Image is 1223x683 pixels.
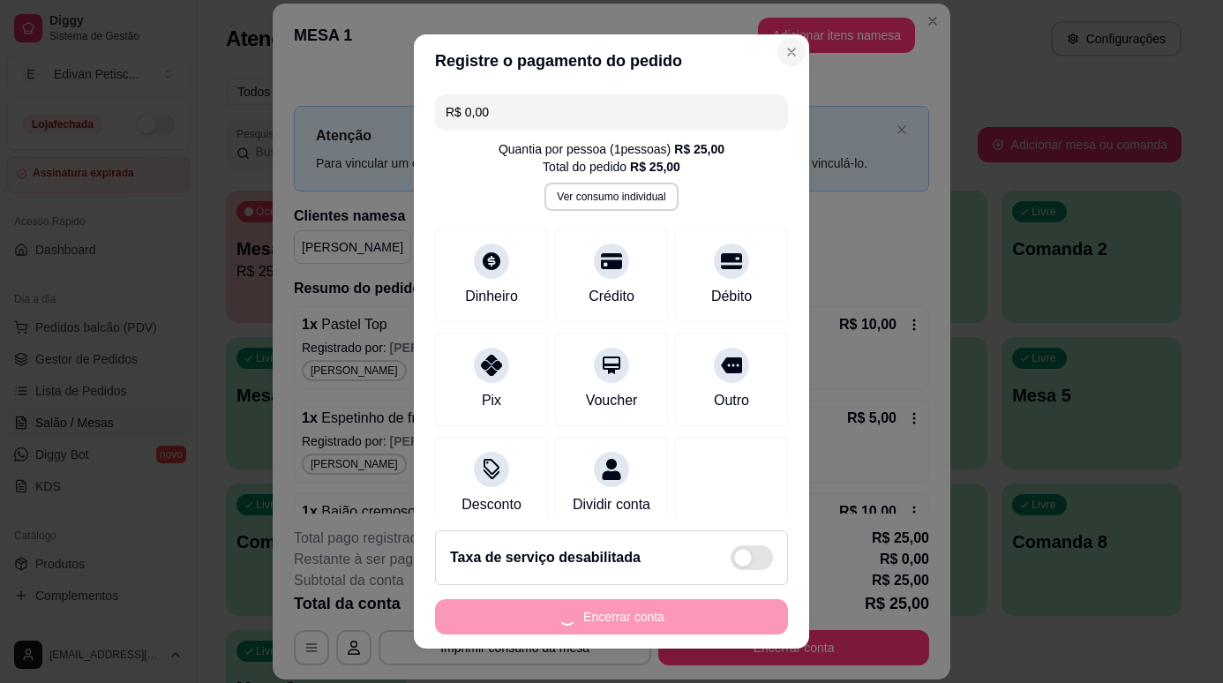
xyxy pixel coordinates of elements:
button: Close [777,38,806,66]
div: R$ 25,00 [630,158,680,176]
div: Débito [711,286,752,307]
button: Ver consumo individual [544,183,678,211]
header: Registre o pagamento do pedido [414,34,809,87]
div: R$ 25,00 [674,140,724,158]
div: Pix [482,390,501,411]
div: Dividir conta [573,494,650,515]
div: Dinheiro [465,286,518,307]
div: Voucher [586,390,638,411]
div: Quantia por pessoa ( 1 pessoas) [499,140,724,158]
div: Total do pedido [543,158,680,176]
div: Desconto [461,494,521,515]
input: Ex.: hambúrguer de cordeiro [446,94,777,130]
h2: Taxa de serviço desabilitada [450,547,641,568]
div: Crédito [589,286,634,307]
div: Outro [714,390,749,411]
